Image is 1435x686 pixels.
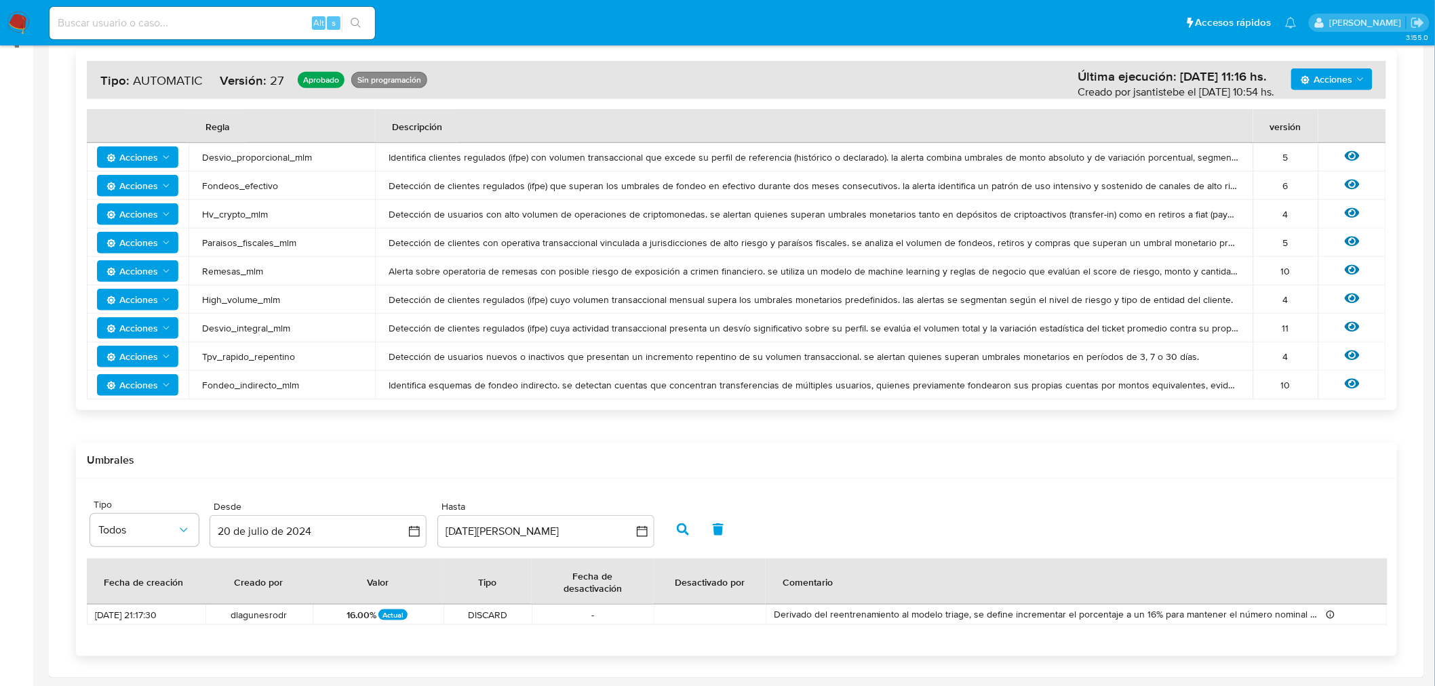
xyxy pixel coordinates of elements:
[50,14,375,32] input: Buscar usuario o caso...
[313,16,324,29] span: Alt
[342,14,370,33] button: search-icon
[1406,32,1428,43] span: 3.155.0
[1329,16,1406,29] p: mercedes.medrano@mercadolibre.com
[332,16,336,29] span: s
[1196,16,1272,30] span: Accesos rápidos
[1285,17,1297,28] a: Notificaciones
[1411,16,1425,30] a: Salir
